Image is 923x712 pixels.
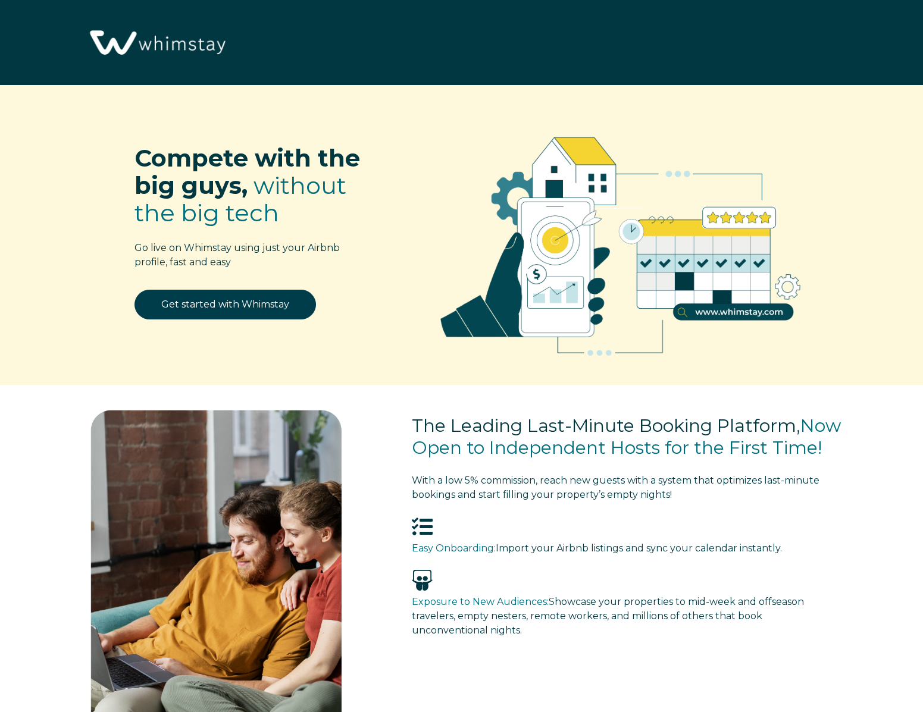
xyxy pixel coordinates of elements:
[134,242,340,268] span: Go live on Whimstay using just your Airbnb profile, fast and easy
[496,542,782,554] span: Import your Airbnb listings and sync your calendar instantly.
[134,290,316,319] a: Get started with Whimstay
[412,596,804,636] span: Showcase your properties to mid-week and offseason travelers, empty nesters, remote workers, and ...
[412,415,800,437] span: The Leading Last-Minute Booking Platform,
[412,415,841,459] span: Now Open to Independent Hosts for the First Time!
[411,103,830,378] img: RBO Ilustrations-02
[134,143,360,200] span: Compete with the big guys,
[83,6,230,81] img: Whimstay Logo-02 1
[412,542,496,554] span: Easy Onboarding:
[412,475,819,500] span: tart filling your property’s empty nights!
[412,596,549,607] span: Exposure to New Audiences:
[412,475,819,500] span: With a low 5% commission, reach new guests with a system that optimizes last-minute bookings and s
[134,171,346,227] span: without the big tech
